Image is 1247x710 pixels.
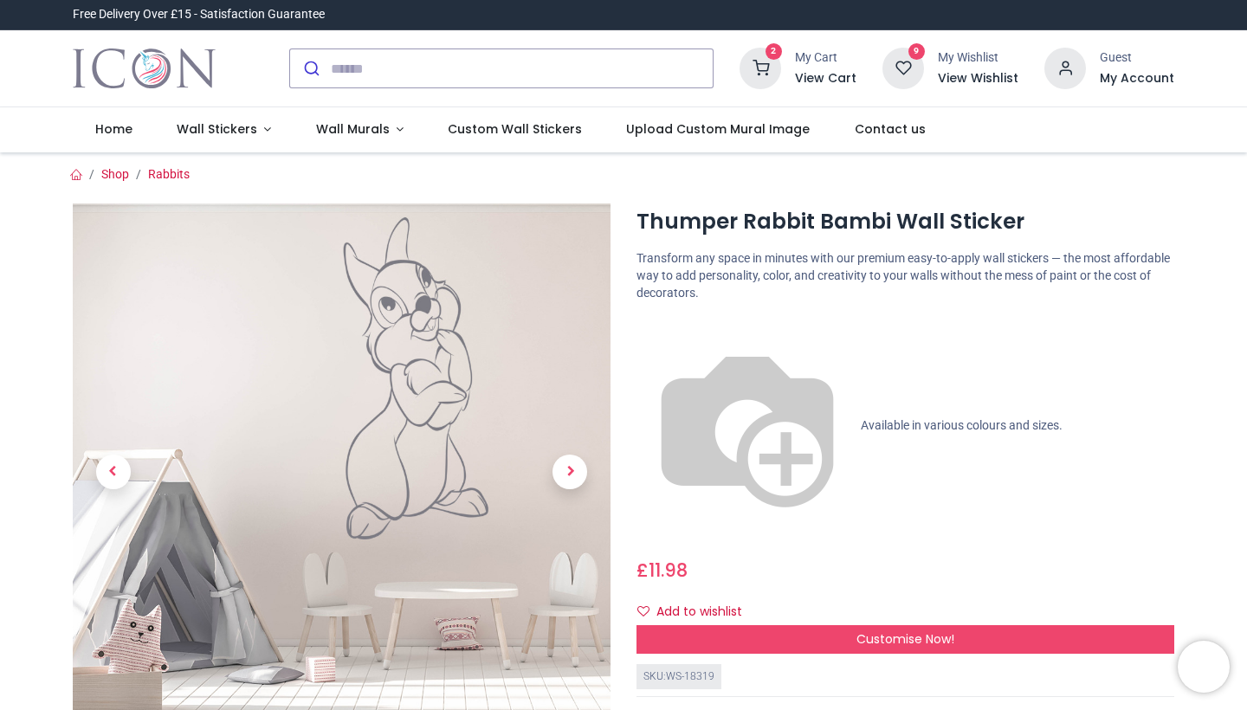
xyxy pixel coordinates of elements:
[649,558,688,583] span: 11.98
[637,605,649,617] i: Add to wishlist
[795,49,856,67] div: My Cart
[154,107,294,152] a: Wall Stickers
[908,43,925,60] sup: 9
[740,61,781,74] a: 2
[95,120,132,138] span: Home
[1178,641,1230,693] iframe: Brevo live chat
[811,6,1174,23] iframe: Customer reviews powered by Trustpilot
[636,315,858,537] img: color-wheel.png
[101,167,129,181] a: Shop
[855,120,926,138] span: Contact us
[552,455,587,490] span: Next
[795,70,856,87] a: View Cart
[1100,49,1174,67] div: Guest
[938,49,1018,67] div: My Wishlist
[96,455,131,490] span: Previous
[882,61,924,74] a: 9
[73,6,325,23] div: Free Delivery Over £15 - Satisfaction Guarantee
[636,558,688,583] span: £
[938,70,1018,87] a: View Wishlist
[530,284,611,661] a: Next
[177,120,257,138] span: Wall Stickers
[294,107,426,152] a: Wall Murals
[148,167,190,181] a: Rabbits
[73,44,216,93] img: Icon Wall Stickers
[1100,70,1174,87] a: My Account
[766,43,782,60] sup: 2
[636,664,721,689] div: SKU: WS-18319
[448,120,582,138] span: Custom Wall Stickers
[636,597,757,627] button: Add to wishlistAdd to wishlist
[316,120,390,138] span: Wall Murals
[636,250,1174,301] p: Transform any space in minutes with our premium easy-to-apply wall stickers — the most affordable...
[861,418,1063,432] span: Available in various colours and sizes.
[73,44,216,93] a: Logo of Icon Wall Stickers
[73,284,153,661] a: Previous
[626,120,810,138] span: Upload Custom Mural Image
[290,49,331,87] button: Submit
[856,630,954,648] span: Customise Now!
[636,207,1174,236] h1: Thumper Rabbit Bambi Wall Sticker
